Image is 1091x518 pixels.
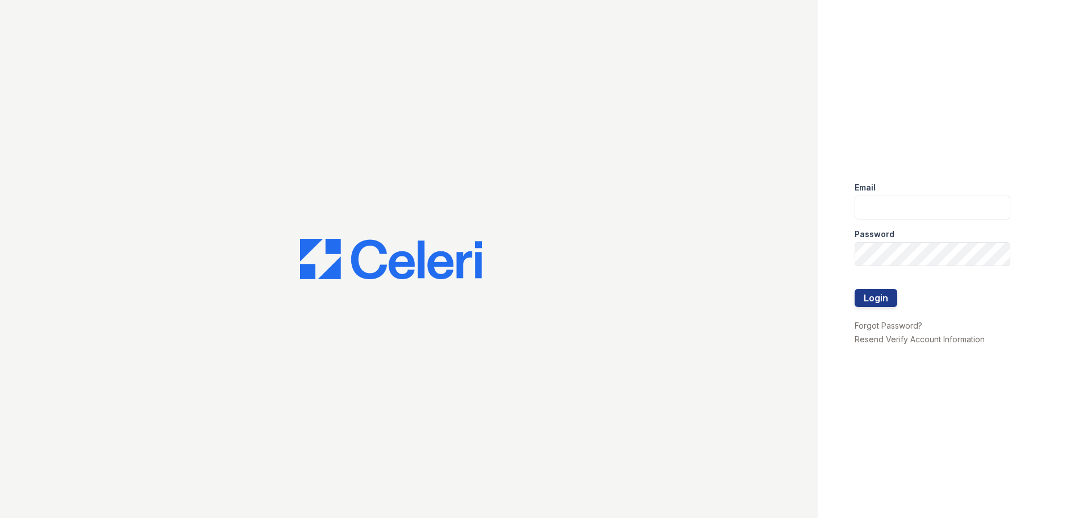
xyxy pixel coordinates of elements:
[300,239,482,280] img: CE_Logo_Blue-a8612792a0a2168367f1c8372b55b34899dd931a85d93a1a3d3e32e68fde9ad4.png
[855,334,985,344] a: Resend Verify Account Information
[855,229,894,240] label: Password
[855,182,876,193] label: Email
[855,289,897,307] button: Login
[855,321,922,330] a: Forgot Password?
